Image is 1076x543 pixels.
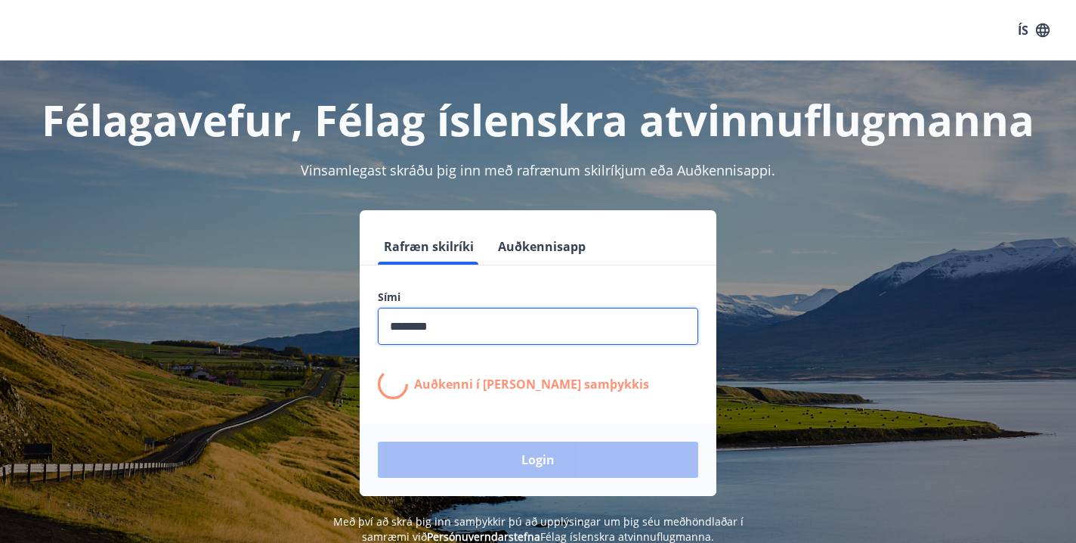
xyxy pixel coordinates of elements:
[1010,17,1058,44] button: ÍS
[301,161,775,179] span: Vinsamlegast skráðu þig inn með rafrænum skilríkjum eða Auðkennisappi.
[18,91,1058,148] h1: Félagavefur, Félag íslenskra atvinnuflugmanna
[378,290,698,305] label: Sími
[414,376,649,393] p: Auðkenni í [PERSON_NAME] samþykkis
[492,228,592,265] button: Auðkennisapp
[378,228,480,265] button: Rafræn skilríki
